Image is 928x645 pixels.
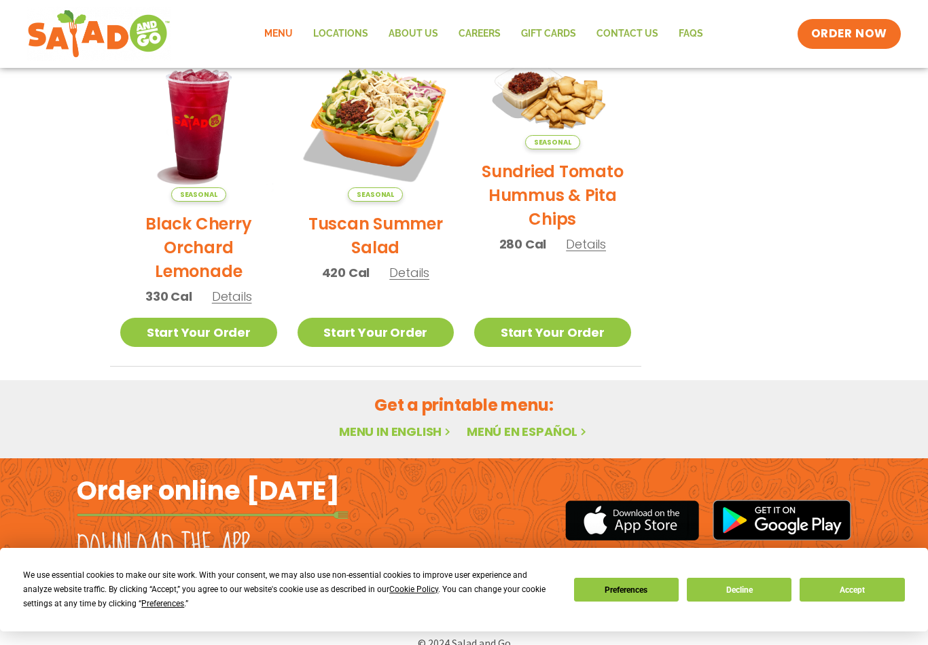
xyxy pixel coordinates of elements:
span: Preferences [141,599,184,608]
a: Menu [254,18,303,50]
a: Locations [303,18,378,50]
img: new-SAG-logo-768×292 [27,7,171,61]
a: ORDER NOW [798,19,901,49]
a: About Us [378,18,448,50]
div: We use essential cookies to make our site work. With your consent, we may also use non-essential ... [23,568,557,611]
h2: Tuscan Summer Salad [298,212,454,259]
span: 420 Cal [322,263,370,282]
img: appstore [565,498,699,542]
img: fork [77,511,349,519]
a: GIFT CARDS [511,18,586,50]
h2: Black Cherry Orchard Lemonade [120,212,277,283]
span: 280 Cal [499,235,547,253]
a: Menu in English [339,423,453,440]
nav: Menu [254,18,713,50]
a: Careers [448,18,511,50]
span: Seasonal [348,187,403,202]
span: 330 Cal [145,287,192,306]
span: Details [566,236,606,253]
button: Decline [687,578,791,602]
a: Start Your Order [474,318,631,347]
img: google_play [713,500,851,540]
span: ORDER NOW [811,26,887,42]
h2: Get a printable menu: [110,393,818,417]
a: FAQs [668,18,713,50]
img: Product photo for Tuscan Summer Salad [298,45,454,202]
button: Preferences [574,578,679,602]
a: Start Your Order [120,318,277,347]
img: Product photo for Black Cherry Orchard Lemonade [120,45,277,202]
span: Seasonal [525,135,580,149]
span: Details [212,288,252,305]
a: Contact Us [586,18,668,50]
span: Details [389,264,429,281]
a: Menú en español [467,423,589,440]
a: Start Your Order [298,318,454,347]
h2: Sundried Tomato Hummus & Pita Chips [474,160,631,231]
img: Product photo for Sundried Tomato Hummus & Pita Chips [474,45,631,150]
button: Accept [800,578,904,602]
h2: Order online [DATE] [77,474,340,507]
h2: Download the app [77,528,250,566]
span: Seasonal [171,187,226,202]
span: Cookie Policy [389,585,438,594]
